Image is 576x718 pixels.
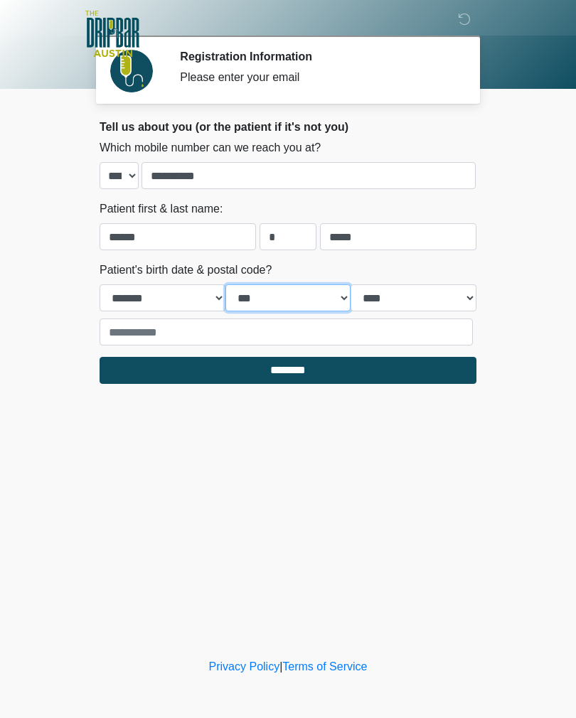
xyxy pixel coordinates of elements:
[180,69,455,86] div: Please enter your email
[100,120,476,134] h2: Tell us about you (or the patient if it's not you)
[282,660,367,673] a: Terms of Service
[85,11,139,57] img: The DRIPBaR - Austin The Domain Logo
[100,200,223,218] label: Patient first & last name:
[100,139,321,156] label: Which mobile number can we reach you at?
[209,660,280,673] a: Privacy Policy
[279,660,282,673] a: |
[100,262,272,279] label: Patient's birth date & postal code?
[110,50,153,92] img: Agent Avatar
